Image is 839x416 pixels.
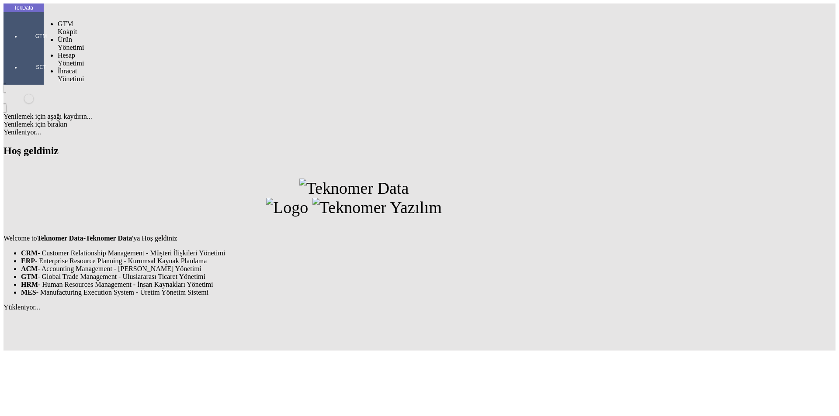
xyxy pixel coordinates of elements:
[3,120,704,128] div: Yenilemek için bırakın
[58,36,84,51] span: Ürün Yönetimi
[3,234,704,242] p: Welcome to - 'ya Hoş geldiniz
[21,257,35,265] strong: ERP
[21,281,704,289] li: - Human Resources Management - İnsan Kaynakları Yönetimi
[21,289,36,296] strong: MES
[58,20,77,35] span: GTM Kokpit
[312,198,442,217] img: Teknomer Yazılım
[21,273,38,280] strong: GTM
[21,281,38,288] strong: HRM
[21,289,704,296] li: - Manufacturing Execution System - Üretim Yönetim Sistemi
[266,198,308,217] img: Logo
[28,64,54,71] span: SET
[21,265,704,273] li: - Accounting Management - [PERSON_NAME] Yönetimi
[3,145,704,157] h2: Hoş geldiniz
[58,67,84,83] span: İhracat Yönetimi
[21,249,38,257] strong: CRM
[58,52,84,67] span: Hesap Yönetimi
[21,265,38,272] strong: ACM
[86,234,132,242] strong: Teknomer Data
[21,257,704,265] li: - Enterprise Resource Planning - Kurumsal Kaynak Planlama
[3,128,704,136] div: Yenileniyor...
[3,4,44,11] div: TekData
[299,179,409,198] img: Teknomer Data
[21,249,704,257] li: - Customer Relationship Management - Müşteri İlişkileri Yönetimi
[37,234,83,242] strong: Teknomer Data
[3,113,704,120] div: Yenilemek için aşağı kaydırın...
[3,303,704,311] div: Yükleniyor...
[21,273,704,281] li: - Global Trade Management - Uluslararası Ticaret Yönetimi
